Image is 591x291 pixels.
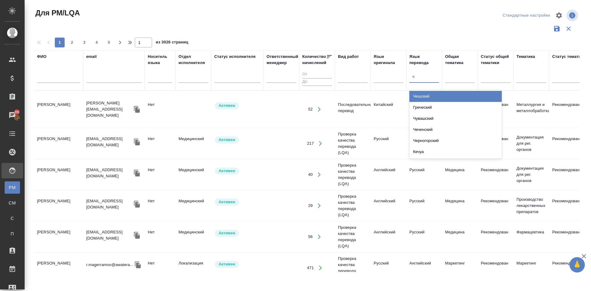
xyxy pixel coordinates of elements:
div: Чувашский [409,113,502,124]
button: Скопировать [132,105,142,114]
td: Маркетинг [442,257,478,279]
div: Греческий [409,102,502,113]
button: Открыть работы [313,168,326,181]
td: Проверка качества перевода (LQA) [335,159,371,190]
div: Отдел исполнителя [179,54,208,66]
td: Русский [406,164,442,185]
span: Настроить таблицу [552,8,566,23]
td: Русский [371,257,406,279]
button: Скопировать [133,260,143,269]
div: Рядовой исполнитель: назначай с учетом рейтинга [214,167,260,175]
button: 3 [79,38,89,47]
a: С [5,212,20,224]
p: Активен [219,230,235,236]
td: Металлургия и металлобработка [513,99,549,120]
p: [PERSON_NAME][EMAIL_ADDRESS][DOMAIN_NAME] [86,100,132,119]
span: 🙏 [572,258,582,271]
td: Проверка качества перевода (LQA) [335,221,371,252]
td: Рекомендован [478,164,513,185]
input: До [302,78,332,86]
button: 2 [67,38,77,47]
div: Язык оригинала [374,54,403,66]
td: Медицинский [175,226,211,248]
td: Нет [145,226,175,248]
p: [EMAIL_ADDRESS][DOMAIN_NAME] [86,136,132,148]
div: Чешский [409,91,502,102]
div: Статус тематики [552,54,585,60]
div: 29 [308,203,313,209]
div: Ответственный менеджер [267,54,298,66]
td: Нет [145,164,175,185]
p: [EMAIL_ADDRESS][DOMAIN_NAME] [86,167,132,179]
a: PM [5,181,20,194]
td: [PERSON_NAME] [34,195,83,216]
a: CM [5,197,20,209]
button: Скопировать [132,231,142,240]
p: Активен [219,168,235,174]
span: из 3026 страниц [156,38,188,47]
span: Для PM/LQA [34,8,80,18]
p: Активен [219,103,235,109]
div: Вид работ [338,54,359,60]
td: Нет [145,257,175,279]
td: Английский [406,133,442,154]
button: Скопировать [132,168,142,178]
div: Рядовой исполнитель: назначай с учетом рейтинга [214,102,260,110]
td: [PERSON_NAME] [34,164,83,185]
td: Производство лекарственных препаратов [513,193,549,218]
button: Открыть работы [314,137,327,150]
td: Китайский [371,99,406,120]
td: Локализация [175,257,211,279]
div: Количество начислений [302,54,326,66]
p: Активен [219,199,235,205]
button: Скопировать [132,200,142,209]
div: 56 [308,234,313,240]
td: Проверка качества перевода (LQA) [335,128,371,159]
div: Тематика [517,54,535,60]
button: Открыть работы [313,103,326,116]
td: Медицина [442,164,478,185]
td: [PERSON_NAME] [34,226,83,248]
span: CM [8,200,17,206]
td: [PERSON_NAME] [34,257,83,279]
td: Английский [406,257,442,279]
div: 471 [307,265,314,271]
td: Фармацевтика [513,226,549,248]
td: Медицинский [175,133,211,154]
span: 89 [11,109,23,115]
span: Посмотреть информацию [566,10,579,21]
td: Английский [371,164,406,185]
td: Русский [406,226,442,248]
div: email [86,54,97,60]
div: Рядовой исполнитель: назначай с учетом рейтинга [214,136,260,144]
button: 4 [92,38,102,47]
td: Нет [145,99,175,120]
td: Проверка качества перевода (LQA) [335,253,371,283]
td: Маркетинг [513,257,549,279]
p: [EMAIL_ADDRESS][DOMAIN_NAME] [86,229,132,241]
td: Рекомендован [478,195,513,216]
td: Нет [145,133,175,154]
button: Скопировать [132,137,142,147]
div: Черногорский [409,135,502,146]
div: Общая тематика [445,54,475,66]
div: split button [501,11,552,20]
td: Русский [406,195,442,216]
div: 52 [308,106,313,112]
a: П [5,228,20,240]
td: Медицинский [175,164,211,185]
td: Русский [406,99,442,120]
td: Проверка качества перевода (LQA) [335,190,371,221]
td: Документация для рег. органов [513,131,549,156]
span: 2 [67,39,77,46]
input: От [302,71,332,79]
td: Английский [371,226,406,248]
td: Рекомендован [478,226,513,248]
td: Последовательный перевод [335,99,371,120]
button: Открыть работы [314,262,327,274]
span: С [8,215,17,221]
div: Носитель языка [148,54,172,66]
div: Статус общей тематики [481,54,510,66]
div: Язык перевода [409,54,439,66]
span: П [8,231,17,237]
